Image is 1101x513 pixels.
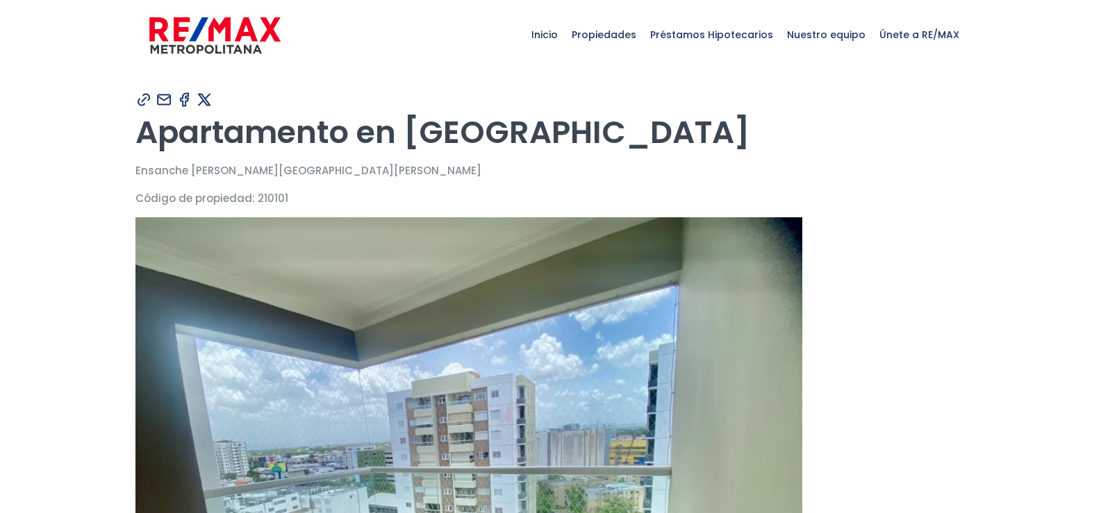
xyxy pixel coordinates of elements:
img: Compartir [156,91,173,108]
span: Préstamos Hipotecarios [643,14,780,56]
p: Ensanche [PERSON_NAME][GEOGRAPHIC_DATA][PERSON_NAME] [135,162,966,179]
h1: Apartamento en [GEOGRAPHIC_DATA] [135,113,966,151]
img: Compartir [196,91,213,108]
span: Propiedades [565,14,643,56]
img: Compartir [176,91,193,108]
span: Inicio [524,14,565,56]
span: 210101 [258,191,288,205]
span: Código de propiedad: [135,191,255,205]
span: Únete a RE/MAX [872,14,966,56]
span: Nuestro equipo [780,14,872,56]
img: remax-metropolitana-logo [149,15,281,56]
img: Compartir [135,91,153,108]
